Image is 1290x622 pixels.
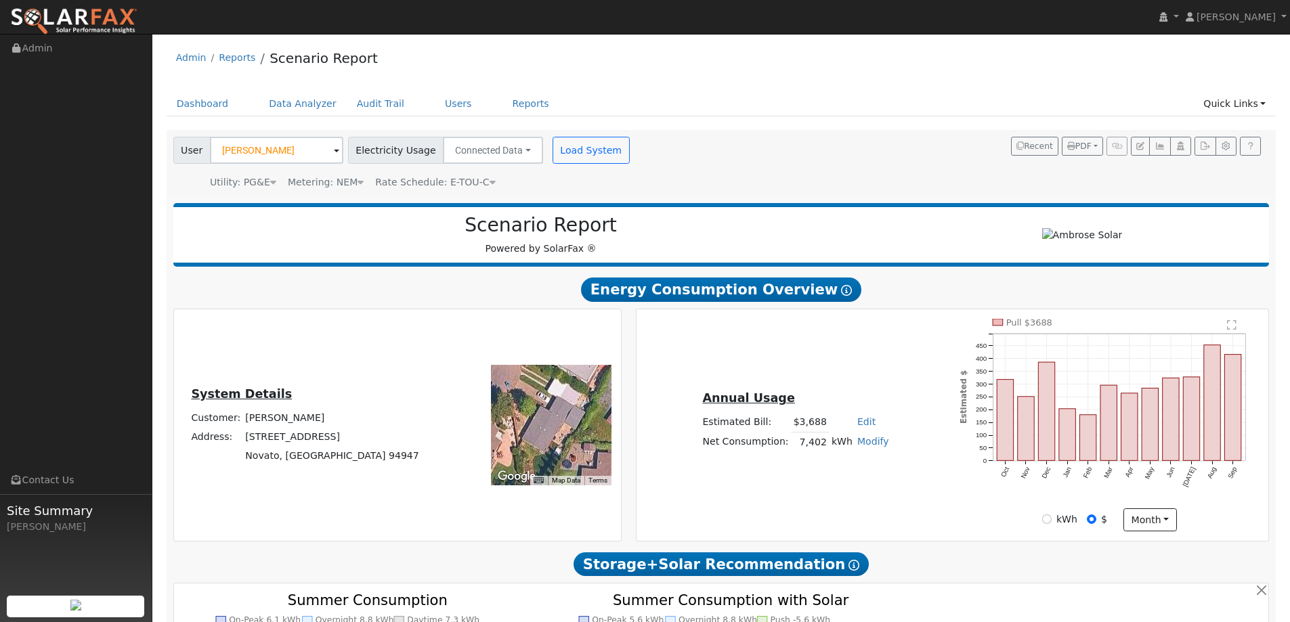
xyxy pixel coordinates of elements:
text: Aug [1206,466,1218,479]
button: Edit User [1131,137,1150,156]
rect: onclick="" [1100,385,1117,460]
a: Admin [176,52,207,63]
input: kWh [1042,514,1052,524]
a: Audit Trail [347,91,414,116]
h2: Scenario Report [187,214,895,237]
div: Utility: PG&E [210,175,276,190]
a: Modify [857,436,889,447]
div: Metering: NEM [288,175,364,190]
text: 300 [976,380,987,388]
td: Novato, [GEOGRAPHIC_DATA] 94947 [243,447,421,466]
text: Jan [1062,466,1073,479]
text: Oct [999,466,1011,479]
span: User [173,137,211,164]
div: [PERSON_NAME] [7,520,145,534]
rect: onclick="" [1204,345,1220,461]
td: Customer: [189,408,243,427]
img: SolarFax [10,7,137,36]
rect: onclick="" [1121,393,1138,461]
img: Google [494,468,539,485]
a: Scenario Report [270,50,378,66]
rect: onclick="" [1018,397,1034,461]
button: Export Interval Data [1195,137,1216,156]
span: PDF [1067,141,1092,151]
text: Estimated $ [959,370,968,424]
text: Mar [1102,466,1114,480]
rect: onclick="" [1059,409,1075,461]
label: $ [1101,512,1107,527]
a: Terms (opens in new tab) [588,476,607,484]
text: Dec [1040,466,1052,480]
a: Help Link [1240,137,1261,156]
td: [STREET_ADDRESS] [243,427,421,446]
button: Keyboard shortcuts [534,476,543,485]
text: Summer Consumption with Solar [613,592,849,608]
a: Open this area in Google Maps (opens a new window) [494,468,539,485]
u: Annual Usage [702,391,794,405]
button: Settings [1216,137,1237,156]
text: Apr [1124,466,1136,479]
span: Site Summary [7,502,145,520]
button: Login As [1170,137,1191,156]
label: kWh [1056,512,1077,527]
span: [PERSON_NAME] [1197,12,1276,22]
a: Data Analyzer [259,91,347,116]
text: [DATE] [1182,466,1197,488]
button: Load System [553,137,630,164]
text: 200 [976,406,987,414]
text: 450 [976,342,987,349]
td: kWh [829,432,855,451]
rect: onclick="" [1163,378,1179,460]
span: Electricity Usage [348,137,444,164]
td: Estimated Bill: [700,413,791,432]
rect: onclick="" [1039,362,1055,460]
u: System Details [191,387,292,401]
text: 400 [976,355,987,362]
rect: onclick="" [1225,355,1241,461]
text: 150 [976,418,987,426]
rect: onclick="" [1080,415,1096,461]
text: 250 [976,393,987,401]
a: Reports [502,91,559,116]
text: Summer Consumption [288,592,448,608]
text: 0 [983,457,987,464]
td: $3,688 [791,413,829,432]
a: Reports [219,52,255,63]
span: Energy Consumption Overview [581,277,861,302]
text: Sep [1227,466,1239,480]
a: Quick Links [1193,91,1276,116]
td: Net Consumption: [700,432,791,451]
button: Multi-Series Graph [1149,137,1170,156]
rect: onclick="" [1142,388,1159,461]
text: Nov [1020,466,1031,480]
text: Pull $3688 [1006,317,1052,328]
a: Edit [857,416,876,427]
button: Connected Data [443,137,543,164]
td: 7,402 [791,432,829,451]
a: Users [435,91,482,116]
rect: onclick="" [997,380,1013,461]
a: Dashboard [167,91,239,116]
i: Show Help [841,285,852,296]
button: Recent [1011,137,1058,156]
td: [PERSON_NAME] [243,408,421,427]
text: 100 [976,431,987,439]
rect: onclick="" [1184,377,1200,461]
i: Show Help [848,560,859,571]
text: Jun [1165,466,1177,479]
img: retrieve [70,600,81,610]
div: Powered by SolarFax ® [180,214,902,256]
text: May [1144,466,1156,481]
span: Alias: HETOUC [375,177,495,187]
input: $ [1087,514,1096,524]
button: Map Data [552,476,580,485]
text:  [1228,319,1237,330]
text: 50 [980,444,987,451]
button: month [1123,508,1177,531]
text: Feb [1082,466,1094,479]
text: 350 [976,368,987,375]
img: Ambrose Solar [1042,228,1123,242]
td: Address: [189,427,243,446]
span: Storage+Solar Recommendation [574,552,869,577]
input: Select a User [210,137,343,164]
